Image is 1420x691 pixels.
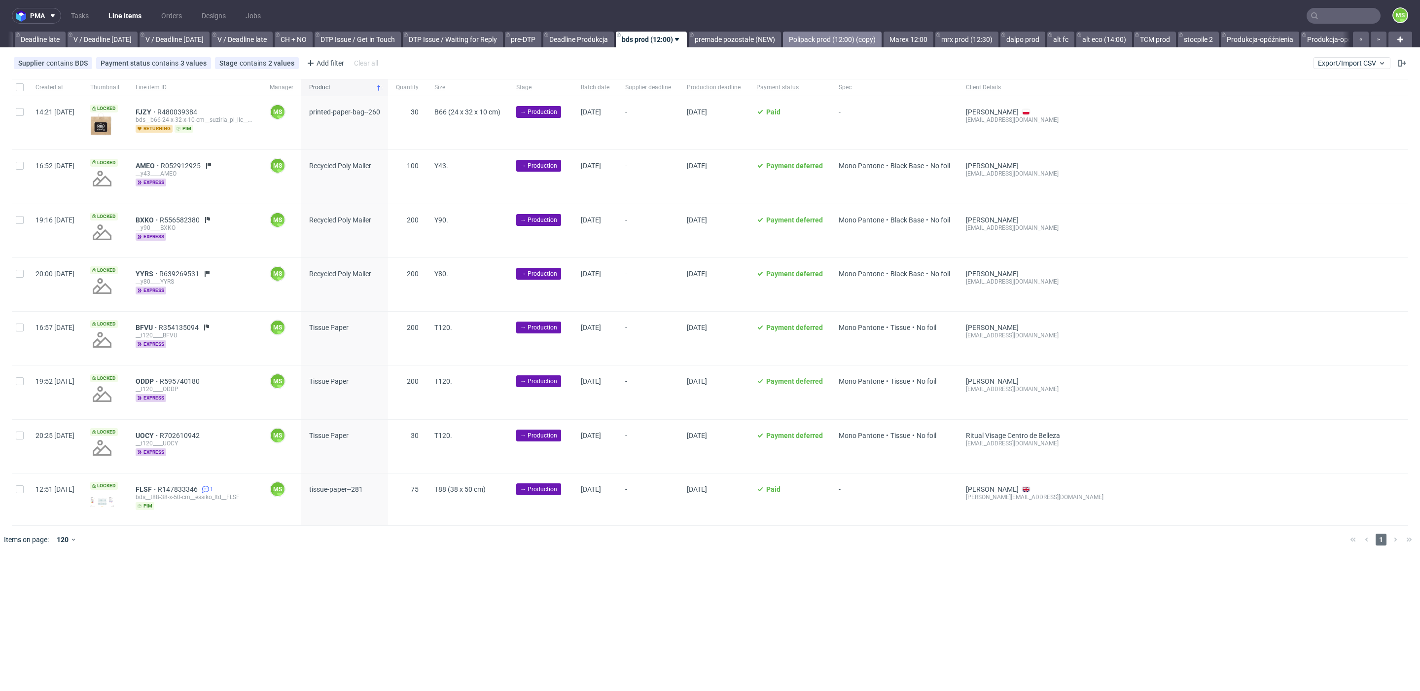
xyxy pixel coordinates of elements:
a: CH + NO [275,32,313,47]
span: - [839,485,950,513]
div: 3 values [180,59,207,67]
div: __y90____BXKO [136,224,254,232]
span: R052912925 [161,162,203,170]
img: no_design.png [90,167,114,190]
a: R147833346 [158,485,200,493]
span: Black Base [890,162,924,170]
span: Payment deferred [766,162,823,170]
span: - [625,377,671,407]
figcaption: MS [271,482,284,496]
span: ODDP [136,377,160,385]
span: 200 [407,324,419,331]
span: YYRS [136,270,159,278]
span: - [625,162,671,191]
a: FLSF [136,485,158,493]
img: no_design.png [90,274,114,298]
span: [DATE] [581,270,601,278]
span: • [910,377,917,385]
img: no_design.png [90,220,114,244]
span: Paid [766,108,781,116]
span: Tissue Paper [309,377,349,385]
span: T88 (38 x 50 cm) [434,485,486,493]
button: pma [12,8,61,24]
span: T120. [434,324,452,331]
span: Mono Pantone [839,377,884,385]
span: R556582380 [160,216,202,224]
span: Tissue [890,377,910,385]
span: Payment deferred [766,432,823,439]
a: Orders [155,8,188,24]
span: Recycled Poly Mailer [309,270,371,278]
a: AMEO [136,162,161,170]
span: → Production [520,108,557,116]
span: Payment deferred [766,377,823,385]
span: pma [30,12,45,19]
div: [PERSON_NAME][EMAIL_ADDRESS][DOMAIN_NAME] [966,493,1103,501]
a: alt fc [1047,32,1074,47]
a: Deadline late [15,32,66,47]
a: [PERSON_NAME] [966,216,1019,224]
span: - [625,216,671,246]
span: 20:00 [DATE] [35,270,74,278]
span: Spec [839,83,950,92]
span: • [924,162,930,170]
span: Y90. [434,216,448,224]
span: R480039384 [157,108,199,116]
a: Jobs [240,8,267,24]
span: T120. [434,377,452,385]
span: Y80. [434,270,448,278]
a: BFVU [136,324,159,331]
span: express [136,448,166,456]
img: version_two_editor_design.png [90,497,114,507]
a: [PERSON_NAME] [966,377,1019,385]
span: BXKO [136,216,160,224]
span: → Production [520,161,557,170]
a: premade pozostałe (NEW) [689,32,781,47]
span: R595740180 [160,377,202,385]
span: Mono Pantone [839,324,884,331]
span: • [910,432,917,439]
a: R639269531 [159,270,201,278]
span: [DATE] [687,108,707,116]
span: Size [434,83,500,92]
span: [DATE] [687,432,707,439]
span: [DATE] [581,324,601,331]
span: • [884,324,890,331]
span: [DATE] [581,162,601,170]
span: • [910,324,917,331]
span: UOCY [136,432,160,439]
span: printed-paper-bag--260 [309,108,380,116]
a: V / Deadline [DATE] [140,32,210,47]
span: 200 [407,377,419,385]
span: Payment status [756,83,823,92]
a: Polipack prod (12:00) (copy) [783,32,882,47]
span: • [924,270,930,278]
a: V / Deadline late [212,32,273,47]
span: → Production [520,431,557,440]
div: [EMAIL_ADDRESS][DOMAIN_NAME] [966,170,1103,178]
span: 19:16 [DATE] [35,216,74,224]
span: [DATE] [687,324,707,331]
span: [DATE] [581,216,601,224]
figcaption: MS [1393,8,1407,22]
span: Recycled Poly Mailer [309,216,371,224]
span: [DATE] [581,108,601,116]
img: version_two_editor_design [90,112,114,136]
figcaption: MS [271,429,284,442]
span: [DATE] [581,432,601,439]
span: Tissue [890,324,910,331]
span: → Production [520,216,557,224]
span: express [136,287,166,294]
span: Supplier deadline [625,83,671,92]
figcaption: MS [271,267,284,281]
span: pim [136,502,154,510]
img: no_design.png [90,436,114,460]
span: express [136,394,166,402]
span: No foil [917,377,936,385]
div: bds__t88-38-x-50-cm__essiko_ltd__FLSF [136,493,254,501]
span: Stage [219,59,240,67]
span: Production deadline [687,83,741,92]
